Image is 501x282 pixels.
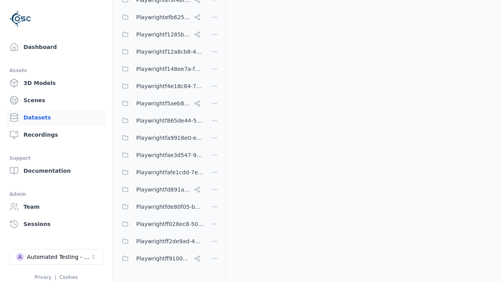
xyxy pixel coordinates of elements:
span: Playwrightf148ee7a-f6f0-478b-8659-42bd4a5eac88 [136,64,204,74]
span: Playwrightfafe1cdd-7eb2-4390-bfe1-ed4773ecffac [136,168,204,177]
button: Select a workspace [9,249,103,265]
span: Playwrightfd891aa9-817c-4b53-b4a5-239ad8786b13 [136,185,191,194]
button: Playwrightfa9918e0-e6c7-48e0-9ade-ec9b0f0d9008 [117,130,204,146]
a: Datasets [6,110,106,125]
button: Playwrightff028ec8-50e9-4dd8-81bd-941bca1e104f [117,216,204,232]
button: Playwrightfae3d547-9354-4b34-ba80-334734bb31d4 [117,147,204,163]
span: Playwrightf865de44-5a3a-4288-a605-65bfd134d238 [136,116,204,125]
span: Playwrightfa9918e0-e6c7-48e0-9ade-ec9b0f0d9008 [136,133,204,143]
button: Playwrightff910033-c297-413c-9627-78f34a067480 [117,251,204,266]
a: Cookies [59,275,78,280]
a: Sessions [6,216,106,232]
button: Playwrightfafe1cdd-7eb2-4390-bfe1-ed4773ecffac [117,164,204,180]
button: Playwrightf12a8cb8-44f5-4bf0-b292-721ddd8e7e42 [117,44,204,60]
span: Playwrightff2de9ad-4338-48c0-bd04-efed0ef8cbf4 [136,237,204,246]
span: Playwrightf4e18c84-7c7e-4c28-bfa4-7be69262452c [136,81,204,91]
button: Playwrightefb6251a-f72e-4cb7-bc11-185fbdc8734c [117,9,204,25]
img: Logo [9,8,31,30]
button: Playwrightfd891aa9-817c-4b53-b4a5-239ad8786b13 [117,182,204,197]
span: Playwrightf5aeb831-9105-46b5-9a9b-c943ac435ad3 [136,99,191,108]
span: Playwrightff910033-c297-413c-9627-78f34a067480 [136,254,191,263]
div: Automated Testing - Playwright [27,253,90,261]
button: Playwrightfde80f05-b70d-4104-ad1c-b71865a0eedf [117,199,204,215]
span: Playwrightfae3d547-9354-4b34-ba80-334734bb31d4 [136,150,204,160]
a: Privacy [34,275,51,280]
span: Playwrightf1285bef-0e1f-4916-a3c2-d80ed4e692e1 [136,30,191,39]
span: | [55,275,56,280]
div: A [16,253,24,261]
button: Playwrightf1285bef-0e1f-4916-a3c2-d80ed4e692e1 [117,27,204,42]
span: Playwrightfde80f05-b70d-4104-ad1c-b71865a0eedf [136,202,204,211]
a: Recordings [6,127,106,143]
span: Playwrightefb6251a-f72e-4cb7-bc11-185fbdc8734c [136,13,191,22]
div: Admin [9,190,103,199]
span: Playwrightff028ec8-50e9-4dd8-81bd-941bca1e104f [136,219,204,229]
a: Documentation [6,163,106,179]
button: Playwrightff2de9ad-4338-48c0-bd04-efed0ef8cbf4 [117,233,204,249]
a: Team [6,199,106,215]
a: Dashboard [6,39,106,55]
button: Playwrightf4e18c84-7c7e-4c28-bfa4-7be69262452c [117,78,204,94]
button: Playwrightf865de44-5a3a-4288-a605-65bfd134d238 [117,113,204,128]
div: Assets [9,66,103,75]
button: Playwrightf148ee7a-f6f0-478b-8659-42bd4a5eac88 [117,61,204,77]
span: Playwrightf12a8cb8-44f5-4bf0-b292-721ddd8e7e42 [136,47,204,56]
button: Playwrightf5aeb831-9105-46b5-9a9b-c943ac435ad3 [117,96,204,111]
div: Support [9,154,103,163]
a: 3D Models [6,75,106,91]
a: Scenes [6,92,106,108]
